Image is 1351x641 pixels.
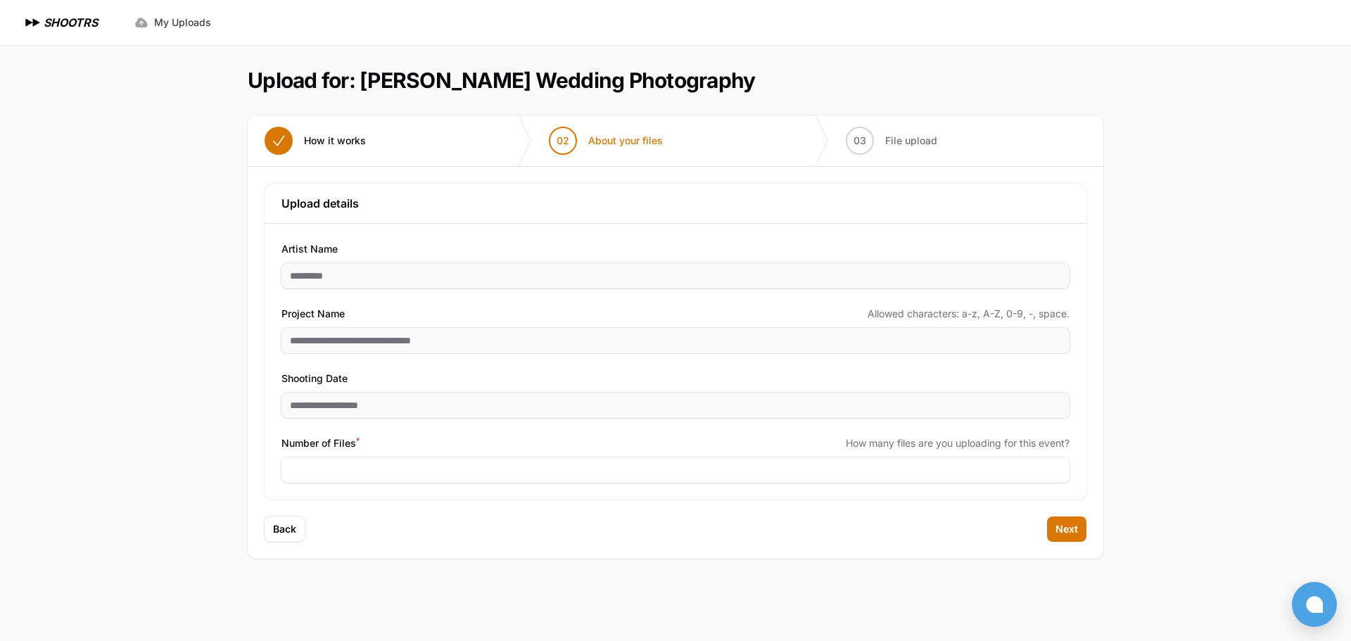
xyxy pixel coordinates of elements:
span: File upload [885,134,937,148]
button: 03 File upload [829,115,954,166]
img: SHOOTRS [23,14,44,31]
h1: Upload for: [PERSON_NAME] Wedding Photography [248,68,755,93]
a: My Uploads [126,10,220,35]
button: How it works [248,115,383,166]
button: 02 About your files [532,115,680,166]
a: SHOOTRS SHOOTRS [23,14,98,31]
span: 02 [557,134,569,148]
span: Shooting Date [281,370,348,387]
span: My Uploads [154,15,211,30]
span: How many files are you uploading for this event? [846,436,1070,450]
span: About your files [588,134,663,148]
button: Back [265,516,305,542]
span: Allowed characters: a-z, A-Z, 0-9, -, space. [868,307,1070,321]
span: Back [273,522,296,536]
button: Open chat window [1292,582,1337,627]
span: Number of Files [281,435,360,452]
button: Next [1047,516,1086,542]
h3: Upload details [281,195,1070,212]
span: Next [1055,522,1078,536]
span: Project Name [281,305,345,322]
span: Artist Name [281,241,338,258]
span: 03 [854,134,866,148]
h1: SHOOTRS [44,14,98,31]
span: How it works [304,134,366,148]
